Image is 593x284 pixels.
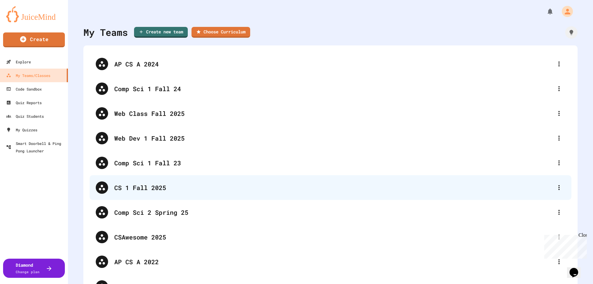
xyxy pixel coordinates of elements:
div: Comp Sci 1 Fall 23 [114,158,553,167]
div: Comp Sci 2 Spring 25 [114,208,553,217]
div: Web Dev 1 Fall 2025 [90,126,571,150]
a: Choose Curriculum [191,27,250,38]
div: AP CS A 2024 [90,52,571,76]
div: My Notifications [535,6,555,17]
div: Comp Sci 1 Fall 23 [90,150,571,175]
img: logo-orange.svg [6,6,62,22]
div: My Account [555,4,574,19]
div: AP CS A 2024 [114,59,553,69]
div: Comp Sci 1 Fall 24 [114,84,553,93]
div: Comp Sci 2 Spring 25 [90,200,571,225]
span: Change plan [16,269,40,274]
a: Create [3,32,65,47]
div: Code Sandbox [6,85,42,93]
div: CSAwesome 2025 [90,225,571,249]
div: AP CS A 2022 [90,249,571,274]
iframe: chat widget [542,232,587,259]
a: Create new team [134,27,188,38]
div: Web Class Fall 2025 [90,101,571,126]
div: How it works [565,26,578,39]
div: CSAwesome 2025 [114,232,553,242]
div: Explore [6,58,31,66]
div: CS 1 Fall 2025 [114,183,553,192]
div: Diamond [16,262,40,275]
div: Web Dev 1 Fall 2025 [114,134,553,143]
div: My Teams/Classes [6,72,50,79]
div: Web Class Fall 2025 [114,109,553,118]
div: CS 1 Fall 2025 [90,175,571,200]
div: AP CS A 2022 [114,257,553,266]
div: My Teams [83,25,128,39]
div: Comp Sci 1 Fall 24 [90,76,571,101]
iframe: chat widget [567,259,587,278]
button: DiamondChange plan [3,259,65,278]
div: Chat with us now!Close [2,2,43,39]
div: Smart Doorbell & Ping Pong Launcher [6,140,65,155]
div: My Quizzes [6,126,37,134]
div: Quiz Students [6,112,44,120]
div: Quiz Reports [6,99,42,106]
